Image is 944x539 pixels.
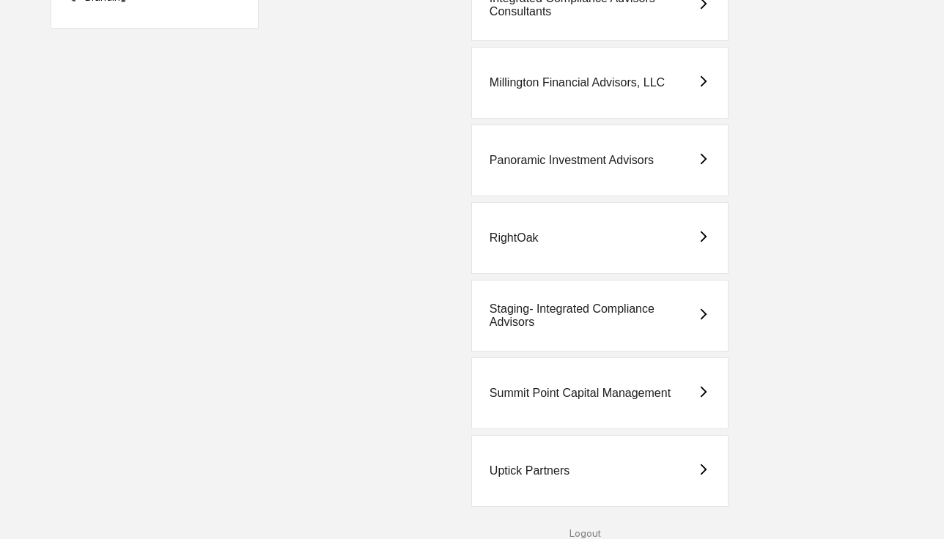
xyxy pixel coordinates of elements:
[490,387,671,400] div: Summit Point Capital Management
[490,231,539,245] div: RightOak
[490,154,654,167] div: Panoramic Investment Advisors
[490,76,665,89] div: Millington Financial Advisors, LLC
[490,464,569,477] div: Uptick Partners
[490,302,697,329] div: Staging- Integrated Compliance Advisors
[270,527,900,539] div: Logout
